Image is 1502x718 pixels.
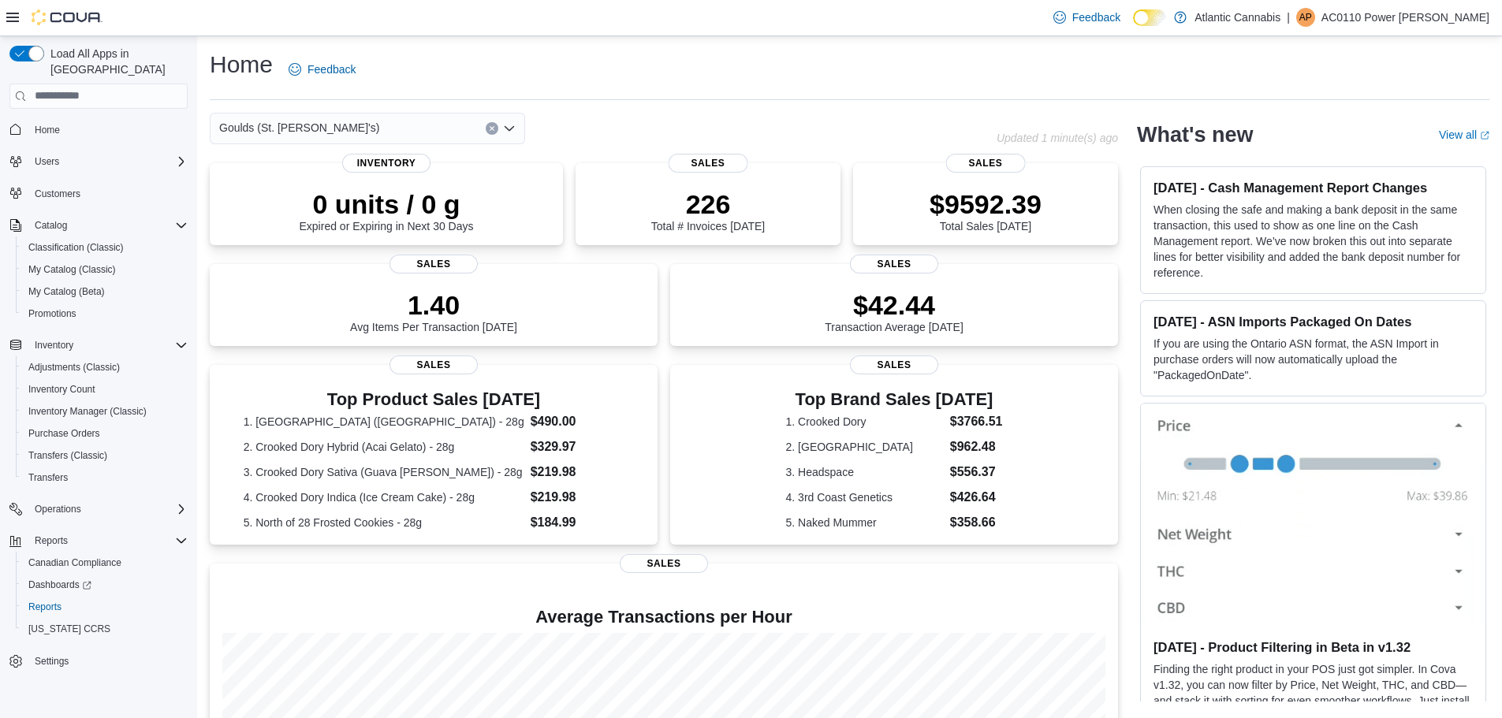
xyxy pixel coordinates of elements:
[28,216,188,235] span: Catalog
[997,132,1118,144] p: Updated 1 minute(s) ago
[1154,180,1473,195] h3: [DATE] - Cash Management Report Changes
[1154,202,1473,281] p: When closing the safe and making a bank deposit in the same transaction, this used to show as one...
[22,282,188,301] span: My Catalog (Beta)
[307,61,356,77] span: Feedback
[300,188,474,220] p: 0 units / 0 g
[35,339,73,352] span: Inventory
[786,489,944,505] dt: 4. 3rd Coast Genetics
[22,304,188,323] span: Promotions
[35,155,59,168] span: Users
[531,513,624,532] dd: $184.99
[28,531,74,550] button: Reports
[35,219,67,232] span: Catalog
[22,402,153,421] a: Inventory Manager (Classic)
[35,534,68,547] span: Reports
[22,238,130,257] a: Classification (Classic)
[1480,131,1489,140] svg: External link
[244,390,624,409] h3: Top Product Sales [DATE]
[930,188,1042,220] p: $9592.39
[28,121,66,140] a: Home
[3,151,194,173] button: Users
[28,263,116,276] span: My Catalog (Classic)
[22,553,188,572] span: Canadian Compliance
[16,618,194,640] button: [US_STATE] CCRS
[244,489,524,505] dt: 4. Crooked Dory Indica (Ice Cream Cake) - 28g
[35,655,69,668] span: Settings
[22,619,188,638] span: Washington CCRS
[1154,639,1473,655] h3: [DATE] - Product Filtering in Beta in v1.32
[32,9,102,25] img: Cova
[3,498,194,520] button: Operations
[1047,2,1127,33] a: Feedback
[786,414,944,430] dt: 1. Crooked Dory
[16,445,194,467] button: Transfers (Classic)
[531,412,624,431] dd: $490.00
[35,188,80,200] span: Customers
[16,236,194,259] button: Classification (Classic)
[950,412,1003,431] dd: $3766.51
[825,289,963,321] p: $42.44
[950,488,1003,507] dd: $426.64
[1296,8,1315,27] div: AC0110 Power Mike
[22,575,188,594] span: Dashboards
[22,468,188,487] span: Transfers
[244,439,524,455] dt: 2. Crooked Dory Hybrid (Acai Gelato) - 28g
[22,238,188,257] span: Classification (Classic)
[22,380,102,399] a: Inventory Count
[620,554,708,573] span: Sales
[28,120,188,140] span: Home
[28,361,120,374] span: Adjustments (Classic)
[950,463,1003,482] dd: $556.37
[1133,9,1166,26] input: Dark Mode
[28,307,76,320] span: Promotions
[22,575,98,594] a: Dashboards
[486,122,498,135] button: Clear input
[28,184,188,203] span: Customers
[28,383,95,396] span: Inventory Count
[35,124,60,136] span: Home
[28,336,188,355] span: Inventory
[786,390,1003,409] h3: Top Brand Sales [DATE]
[3,182,194,205] button: Customers
[3,118,194,141] button: Home
[3,214,194,236] button: Catalog
[531,488,624,507] dd: $219.98
[16,378,194,400] button: Inventory Count
[244,515,524,530] dt: 5. North of 28 Frosted Cookies - 28g
[16,303,194,325] button: Promotions
[950,437,1003,456] dd: $962.48
[28,500,188,519] span: Operations
[28,336,80,355] button: Inventory
[1299,8,1312,27] span: AP
[1439,128,1489,141] a: View allExternal link
[850,355,938,374] span: Sales
[3,334,194,356] button: Inventory
[16,400,194,422] button: Inventory Manager (Classic)
[28,601,61,613] span: Reports
[28,531,188,550] span: Reports
[22,304,83,323] a: Promotions
[1154,314,1473,329] h3: [DATE] - ASN Imports Packaged On Dates
[930,188,1042,233] div: Total Sales [DATE]
[28,216,73,235] button: Catalog
[389,255,478,273] span: Sales
[28,405,147,418] span: Inventory Manager (Classic)
[244,414,524,430] dt: 1. [GEOGRAPHIC_DATA] ([GEOGRAPHIC_DATA]) - 28g
[1287,8,1290,27] p: |
[3,649,194,672] button: Settings
[1321,8,1489,27] p: AC0110 Power [PERSON_NAME]
[28,556,121,569] span: Canadian Compliance
[22,446,114,465] a: Transfers (Classic)
[44,46,188,77] span: Load All Apps in [GEOGRAPHIC_DATA]
[786,464,944,480] dt: 3. Headspace
[28,152,65,171] button: Users
[28,184,87,203] a: Customers
[651,188,765,220] p: 226
[16,574,194,596] a: Dashboards
[16,467,194,489] button: Transfers
[825,289,963,333] div: Transaction Average [DATE]
[22,619,117,638] a: [US_STATE] CCRS
[350,289,517,333] div: Avg Items Per Transaction [DATE]
[669,154,748,173] span: Sales
[282,54,362,85] a: Feedback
